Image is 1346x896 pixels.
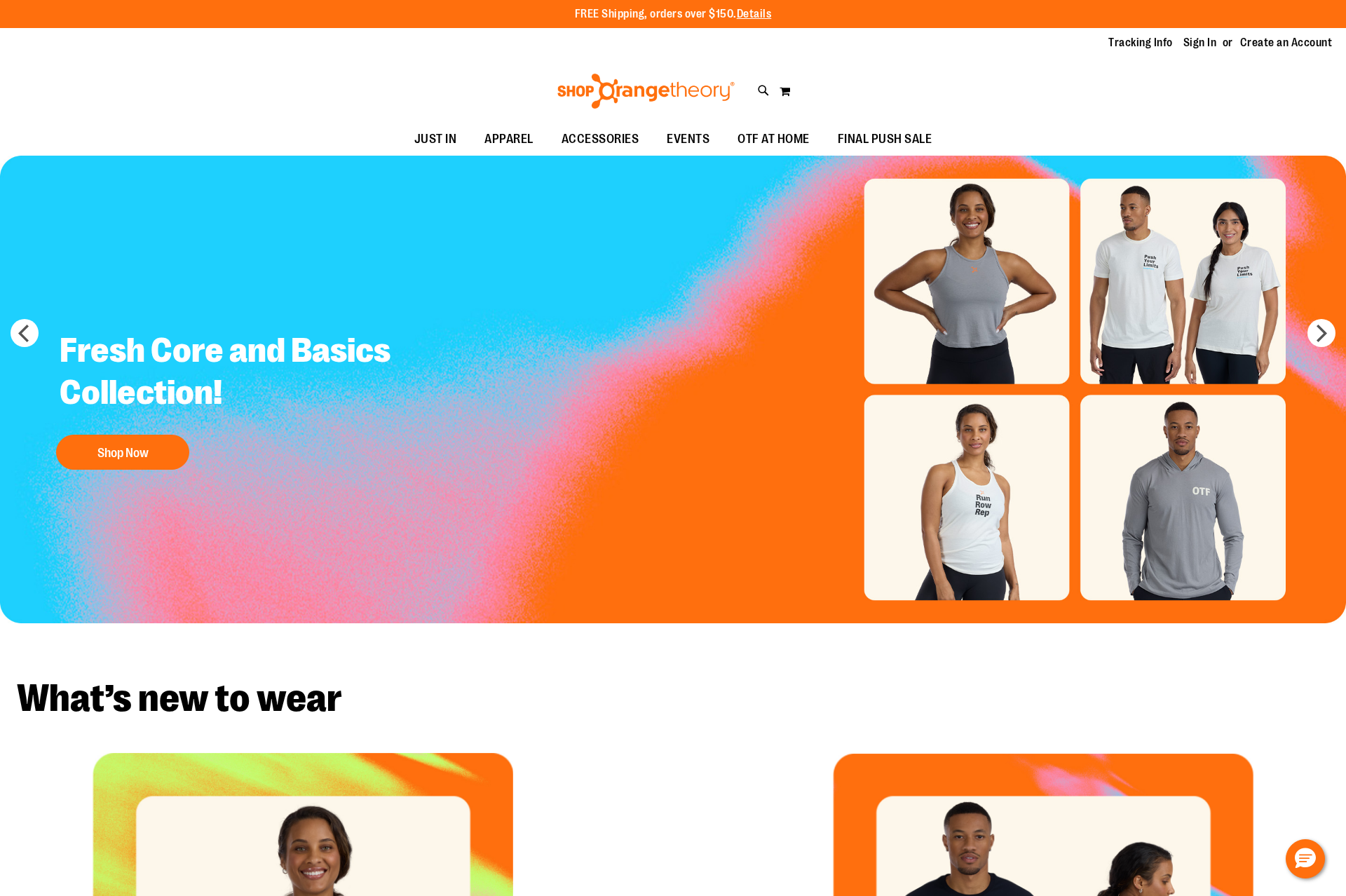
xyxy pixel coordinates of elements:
[484,123,533,155] span: APPAREL
[838,123,932,155] span: FINAL PUSH SALE
[1240,35,1333,50] a: Create an Account
[548,123,653,156] a: ACCESSORIES
[11,319,39,347] button: prev
[49,319,423,477] a: Fresh Core and Basics Collection! Shop Now
[575,6,772,22] p: FREE Shipping, orders over $150.
[1286,839,1325,878] button: Hello, have a question? Let’s chat.
[1307,319,1335,347] button: next
[653,123,723,156] a: EVENTS
[562,123,639,155] span: ACCESSORIES
[1108,35,1173,50] a: Tracking Info
[414,123,457,155] span: JUST IN
[737,123,810,155] span: OTF AT HOME
[49,319,423,428] h2: Fresh Core and Basics Collection!
[400,123,471,156] a: JUST IN
[555,74,737,109] img: Shop Orangetheory
[824,123,946,156] a: FINAL PUSH SALE
[470,123,548,156] a: APPAREL
[723,123,824,156] a: OTF AT HOME
[737,8,772,20] a: Details
[667,123,709,155] span: EVENTS
[17,679,1329,718] h2: What’s new to wear
[1183,35,1217,50] a: Sign In
[56,435,189,470] button: Shop Now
